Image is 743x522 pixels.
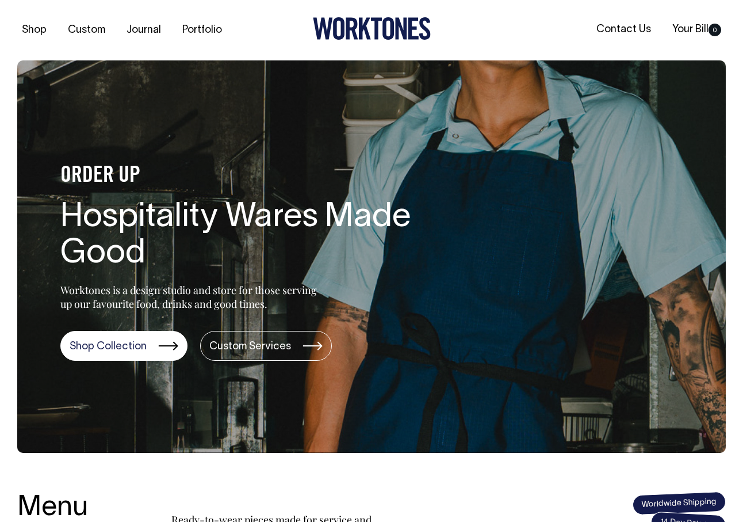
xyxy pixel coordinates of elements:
[592,20,656,39] a: Contact Us
[708,24,721,36] span: 0
[60,283,322,311] p: Worktones is a design studio and store for those serving up our favourite food, drinks and good t...
[60,331,187,361] a: Shop Collection
[60,164,428,188] h4: ORDER UP
[632,491,726,515] span: Worldwide Shipping
[178,21,227,40] a: Portfolio
[668,20,726,39] a: Your Bill0
[200,331,332,361] a: Custom Services
[60,200,428,273] h1: Hospitality Wares Made Good
[17,21,51,40] a: Shop
[122,21,166,40] a: Journal
[63,21,110,40] a: Custom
